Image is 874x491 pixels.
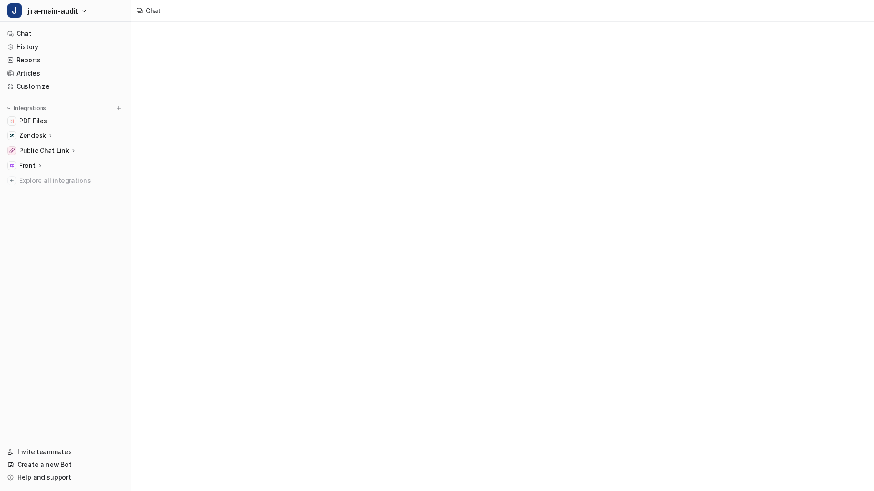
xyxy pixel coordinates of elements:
button: Integrations [4,104,49,113]
span: PDF Files [19,116,47,126]
a: Customize [4,80,127,93]
img: Front [9,163,15,168]
img: Zendesk [9,133,15,138]
a: Reports [4,54,127,66]
div: Chat [146,6,161,15]
a: Create a new Bot [4,458,127,471]
span: J [7,3,22,18]
p: Integrations [14,105,46,112]
a: Invite teammates [4,445,127,458]
span: jira-main-audit [27,5,78,17]
a: History [4,40,127,53]
span: Explore all integrations [19,173,123,188]
img: PDF Files [9,118,15,124]
img: explore all integrations [7,176,16,185]
img: expand menu [5,105,12,111]
a: Articles [4,67,127,80]
a: Explore all integrations [4,174,127,187]
a: PDF FilesPDF Files [4,115,127,127]
a: Chat [4,27,127,40]
p: Public Chat Link [19,146,69,155]
p: Zendesk [19,131,46,140]
img: menu_add.svg [116,105,122,111]
img: Public Chat Link [9,148,15,153]
a: Help and support [4,471,127,484]
p: Front [19,161,36,170]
